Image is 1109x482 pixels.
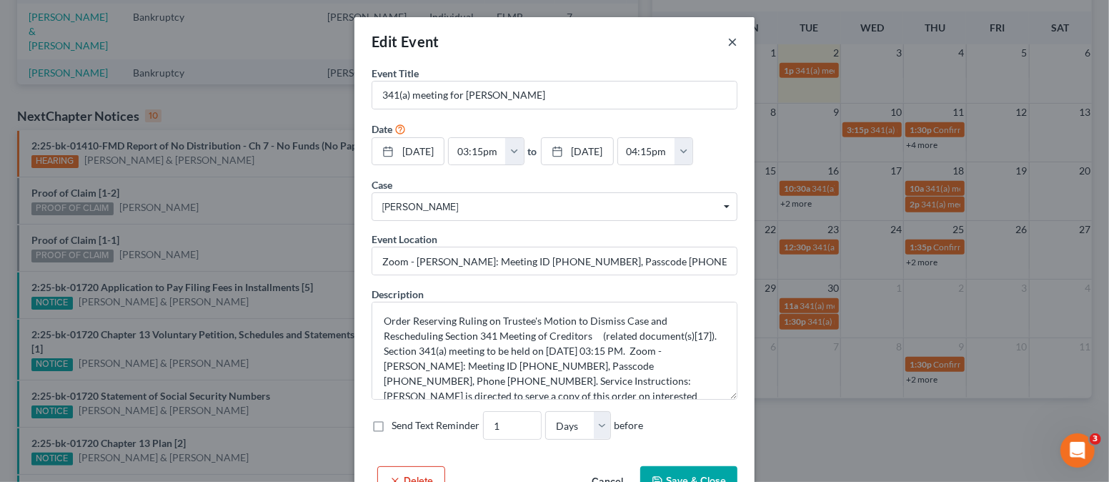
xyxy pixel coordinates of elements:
[392,418,479,433] label: Send Text Reminder
[372,122,392,137] label: Date
[372,192,737,221] span: Select box activate
[372,67,419,79] span: Event Title
[372,247,737,275] input: Enter location...
[372,287,424,302] label: Description
[618,138,675,165] input: -- : --
[372,82,737,109] input: Enter event name...
[372,138,444,165] a: [DATE]
[382,200,727,215] span: [PERSON_NAME]
[1060,433,1095,468] iframe: Intercom live chat
[528,144,537,159] label: to
[372,33,439,50] span: Edit Event
[614,418,643,433] span: before
[372,232,437,247] label: Event Location
[449,138,506,165] input: -- : --
[727,33,737,50] button: ×
[372,177,392,192] label: Case
[484,412,541,439] input: --
[542,138,613,165] a: [DATE]
[1090,433,1101,445] span: 3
